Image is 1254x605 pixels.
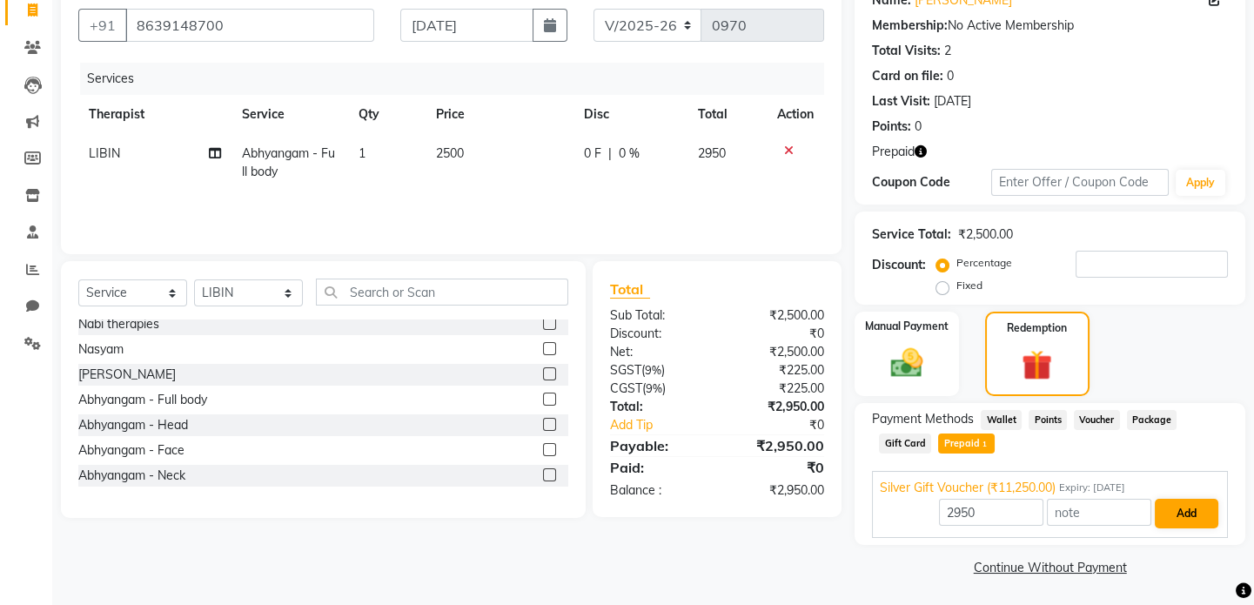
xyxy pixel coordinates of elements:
[872,17,948,35] div: Membership:
[872,42,941,60] div: Total Visits:
[89,145,120,161] span: LIBIN
[573,95,687,134] th: Disc
[865,319,949,334] label: Manual Payment
[78,340,124,359] div: Nasyam
[872,92,930,111] div: Last Visit:
[597,343,717,361] div: Net:
[1155,499,1218,528] button: Add
[78,95,231,134] th: Therapist
[872,256,926,274] div: Discount:
[981,410,1022,430] span: Wallet
[991,169,1169,196] input: Enter Offer / Coupon Code
[78,492,185,510] div: Abhyangam - Back
[426,95,573,134] th: Price
[717,435,837,456] div: ₹2,950.00
[610,280,650,299] span: Total
[872,143,915,161] span: Prepaid
[242,145,335,179] span: Abhyangam - Full body
[316,279,568,306] input: Search or Scan
[737,416,837,434] div: ₹0
[767,95,824,134] th: Action
[231,95,348,134] th: Service
[858,559,1242,577] a: Continue Without Payment
[597,325,717,343] div: Discount:
[78,391,207,409] div: Abhyangam - Full body
[597,380,717,398] div: ( )
[872,67,943,85] div: Card on file:
[359,145,365,161] span: 1
[939,499,1043,526] input: Amount
[78,441,184,460] div: Abhyangam - Face
[1012,346,1062,384] img: _gift.svg
[80,63,837,95] div: Services
[944,42,951,60] div: 2
[717,481,837,500] div: ₹2,950.00
[348,95,426,134] th: Qty
[607,145,611,163] span: |
[597,361,717,380] div: ( )
[597,398,717,416] div: Total:
[1007,320,1067,336] label: Redemption
[597,481,717,500] div: Balance :
[956,255,1012,271] label: Percentage
[717,380,837,398] div: ₹225.00
[958,225,1013,244] div: ₹2,500.00
[698,145,726,161] span: 2950
[78,9,127,42] button: +91
[78,366,176,384] div: [PERSON_NAME]
[78,315,159,333] div: Nabi therapies
[597,416,737,434] a: Add Tip
[610,362,641,378] span: SGST
[1176,170,1225,196] button: Apply
[872,410,974,428] span: Payment Methods
[872,118,911,136] div: Points:
[717,398,837,416] div: ₹2,950.00
[687,95,767,134] th: Total
[915,118,922,136] div: 0
[717,343,837,361] div: ₹2,500.00
[583,145,600,163] span: 0 F
[597,435,717,456] div: Payable:
[980,440,989,450] span: 1
[881,345,933,381] img: _cash.svg
[597,457,717,478] div: Paid:
[934,92,971,111] div: [DATE]
[78,467,185,485] div: Abhyangam - Neck
[78,416,188,434] div: Abhyangam - Head
[880,479,1056,497] span: Silver Gift Voucher (₹11,250.00)
[872,225,951,244] div: Service Total:
[947,67,954,85] div: 0
[1074,410,1120,430] span: Voucher
[1029,410,1067,430] span: Points
[872,17,1228,35] div: No Active Membership
[1047,499,1151,526] input: note
[1059,481,1125,495] span: Expiry: [DATE]
[610,380,642,396] span: CGST
[717,457,837,478] div: ₹0
[646,381,662,395] span: 9%
[1127,410,1177,430] span: Package
[717,306,837,325] div: ₹2,500.00
[597,306,717,325] div: Sub Total:
[717,361,837,380] div: ₹225.00
[618,145,639,163] span: 0 %
[956,278,982,293] label: Fixed
[436,145,464,161] span: 2500
[717,325,837,343] div: ₹0
[938,434,995,454] span: Prepaid
[645,363,661,377] span: 9%
[872,173,990,192] div: Coupon Code
[879,434,931,454] span: Gift Card
[125,9,374,42] input: Search by Name/Mobile/Email/Code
